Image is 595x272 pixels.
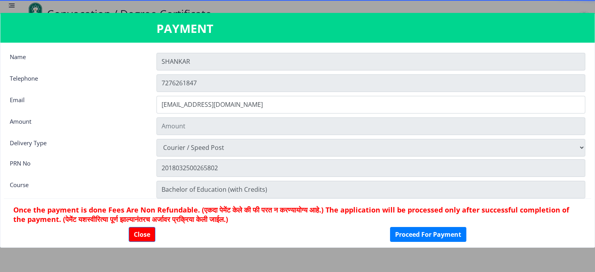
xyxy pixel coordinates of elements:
div: Delivery Type [4,139,151,155]
div: PRN No [4,159,151,175]
input: Name [156,53,585,70]
div: Name [4,53,151,68]
input: Telephone [156,74,585,92]
button: Proceed For Payment [390,227,466,242]
div: Telephone [4,74,151,90]
input: Amount [156,117,585,135]
input: Email [156,96,585,113]
h6: Once the payment is done Fees Are Non Refundable. (एकदा पेमेंट केले की फी परत न करण्यायोग्य आहे.)... [13,205,582,224]
div: Amount [4,117,151,133]
button: Close [129,227,155,242]
div: Email [4,96,151,112]
input: Zipcode [156,159,585,177]
div: Course [4,181,151,196]
input: Zipcode [156,181,585,198]
h3: PAYMENT [156,21,439,36]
